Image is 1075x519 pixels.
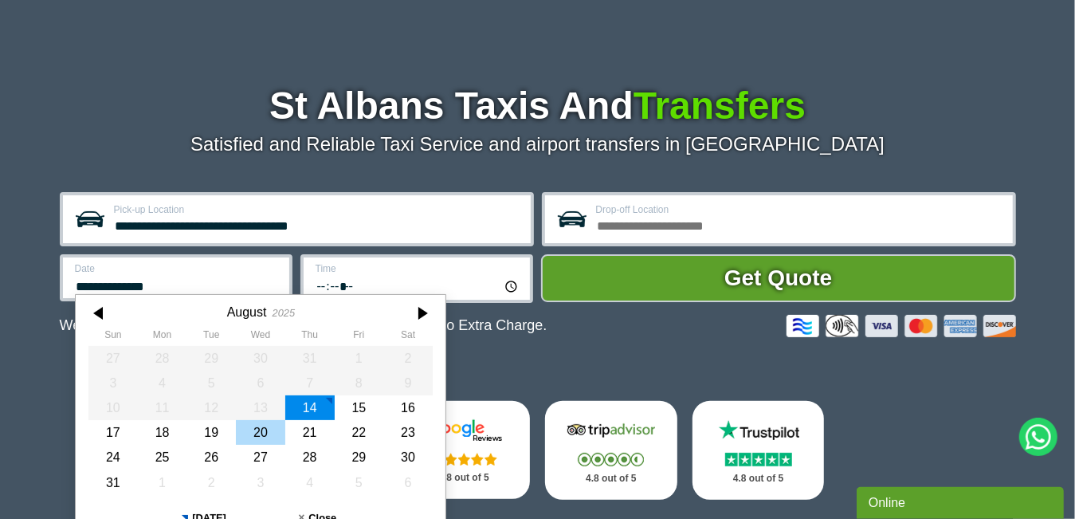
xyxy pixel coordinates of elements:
[596,205,1003,214] label: Drop-off Location
[711,419,806,442] img: Trustpilot
[383,346,433,371] div: 02 August 2025
[383,420,433,445] div: 23 August 2025
[137,346,186,371] div: 28 July 2025
[725,453,792,466] img: Stars
[431,453,497,466] img: Stars
[334,329,383,345] th: Friday
[857,484,1067,519] iframe: chat widget
[114,205,521,214] label: Pick-up Location
[137,420,186,445] div: 18 August 2025
[137,445,186,470] div: 25 August 2025
[236,395,285,420] div: 13 August 2025
[236,445,285,470] div: 27 August 2025
[75,264,280,273] label: Date
[284,445,334,470] div: 28 August 2025
[334,346,383,371] div: 01 August 2025
[383,445,433,470] div: 30 August 2025
[334,470,383,495] div: 05 September 2025
[88,420,138,445] div: 17 August 2025
[563,469,660,489] p: 4.8 out of 5
[186,371,236,395] div: 05 August 2025
[186,445,236,470] div: 26 August 2025
[710,469,807,489] p: 4.8 out of 5
[88,445,138,470] div: 24 August 2025
[186,346,236,371] div: 29 July 2025
[60,133,1016,155] p: Satisfied and Reliable Taxi Service and airport transfers in [GEOGRAPHIC_DATA]
[383,470,433,495] div: 06 September 2025
[545,401,677,500] a: Tripadvisor Stars 4.8 out of 5
[88,395,138,420] div: 10 August 2025
[692,401,825,500] a: Trustpilot Stars 4.8 out of 5
[236,371,285,395] div: 06 August 2025
[137,329,186,345] th: Monday
[364,317,547,333] span: The Car at No Extra Charge.
[60,317,547,334] p: We Now Accept Card & Contactless Payment In
[88,329,138,345] th: Sunday
[578,453,644,466] img: Stars
[236,420,285,445] div: 20 August 2025
[60,87,1016,125] h1: St Albans Taxis And
[88,371,138,395] div: 03 August 2025
[284,329,334,345] th: Thursday
[236,346,285,371] div: 30 July 2025
[137,395,186,420] div: 11 August 2025
[398,401,530,499] a: Google Stars 4.8 out of 5
[415,468,512,488] p: 4.8 out of 5
[316,264,520,273] label: Time
[334,395,383,420] div: 15 August 2025
[226,305,266,320] div: August
[334,371,383,395] div: 08 August 2025
[634,85,806,127] span: Transfers
[416,419,512,442] img: Google
[334,445,383,470] div: 29 August 2025
[787,315,1016,337] img: Credit And Debit Cards
[383,329,433,345] th: Saturday
[186,470,236,495] div: 02 September 2025
[541,254,1016,302] button: Get Quote
[186,420,236,445] div: 19 August 2025
[284,420,334,445] div: 21 August 2025
[272,307,294,319] div: 2025
[137,371,186,395] div: 04 August 2025
[383,371,433,395] div: 09 August 2025
[383,395,433,420] div: 16 August 2025
[236,470,285,495] div: 03 September 2025
[186,395,236,420] div: 12 August 2025
[284,395,334,420] div: 14 August 2025
[88,346,138,371] div: 27 July 2025
[186,329,236,345] th: Tuesday
[284,371,334,395] div: 07 August 2025
[88,470,138,495] div: 31 August 2025
[284,346,334,371] div: 31 July 2025
[284,470,334,495] div: 04 September 2025
[137,470,186,495] div: 01 September 2025
[563,419,659,442] img: Tripadvisor
[236,329,285,345] th: Wednesday
[334,420,383,445] div: 22 August 2025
